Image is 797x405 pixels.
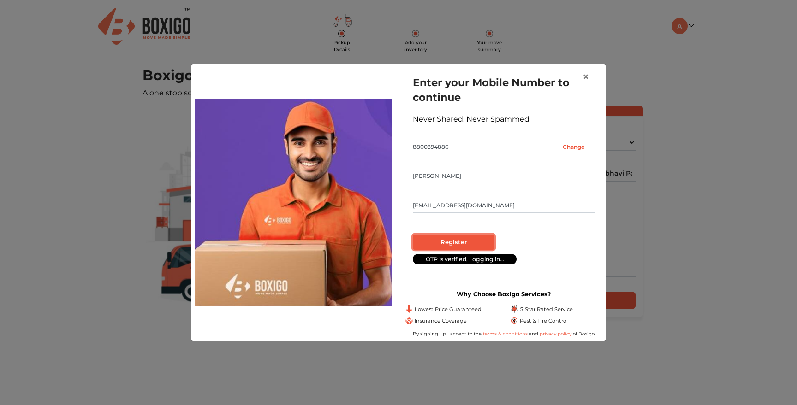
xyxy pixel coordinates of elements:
[405,291,602,298] h3: Why Choose Boxigo Services?
[553,140,595,154] input: Change
[413,235,494,250] input: Register
[405,330,602,337] div: By signing up I accept to the and of Boxigo
[413,114,595,125] div: Never Shared, Never Spammed
[413,140,553,154] input: Mobile No
[520,317,568,325] span: Pest & Fire Control
[538,331,573,337] a: privacy policy
[195,99,392,305] img: storage-img
[415,317,467,325] span: Insurance Coverage
[483,331,529,337] a: terms & conditions
[575,64,596,90] button: Close
[520,305,573,313] span: 5 Star Rated Service
[413,75,595,105] h1: Enter your Mobile Number to continue
[413,254,517,264] div: OTP is verified, Logging in...
[415,305,482,313] span: Lowest Price Guaranteed
[413,169,595,183] input: Your Name
[583,70,589,83] span: ×
[413,198,595,213] input: Email Id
